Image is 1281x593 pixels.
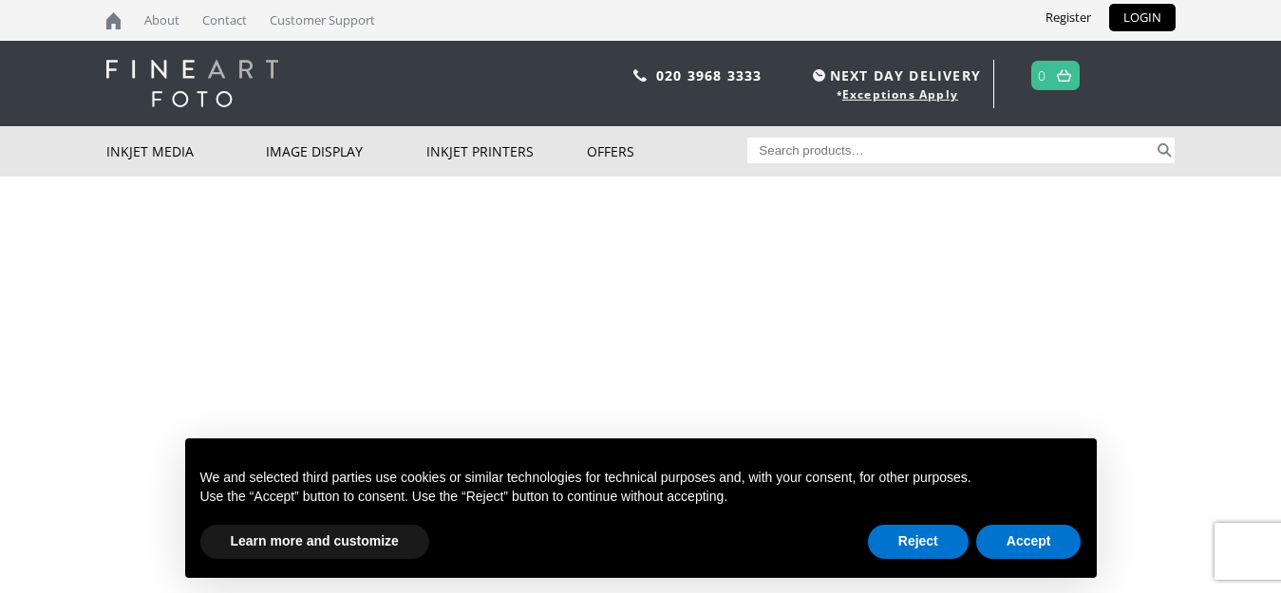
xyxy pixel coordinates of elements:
[1109,4,1176,31] a: LOGIN
[14,344,45,375] img: previous arrow
[266,126,426,176] a: Image Display
[1057,69,1071,82] img: basket.svg
[587,126,747,176] a: Offers
[842,86,958,102] a: Exceptions Apply
[656,66,763,84] a: 020 3968 3333
[106,126,267,176] a: Inkjet Media
[1031,4,1105,31] a: Register
[200,525,429,559] button: Learn more and customize
[868,525,969,559] button: Reject
[633,69,647,82] img: phone.svg
[976,525,1082,559] button: Accept
[200,488,1082,507] p: Use the “Accept” button to consent. Use the “Reject” button to continue without accepting.
[813,69,825,82] img: time.svg
[1038,62,1046,89] a: 0
[426,126,587,176] a: Inkjet Printers
[1154,138,1176,163] button: Search
[1236,344,1267,375] img: next arrow
[200,469,1082,488] p: We and selected third parties use cookies or similar technologies for technical purposes and, wit...
[808,65,981,86] span: NEXT DAY DELIVERY
[106,60,278,107] img: logo-white.svg
[747,138,1154,163] input: Search products…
